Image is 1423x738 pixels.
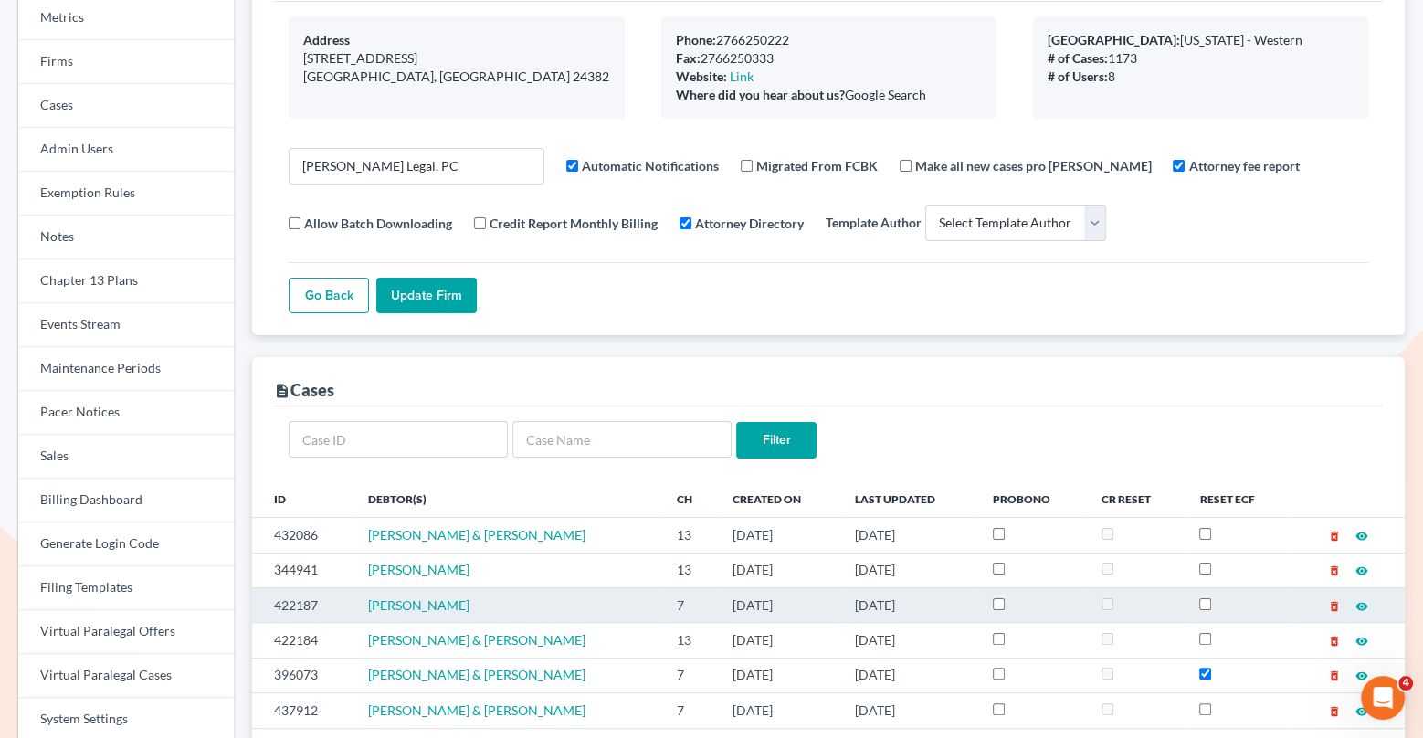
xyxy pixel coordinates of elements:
[676,87,845,102] b: Where did you hear about us?
[303,68,609,86] div: [GEOGRAPHIC_DATA], [GEOGRAPHIC_DATA] 24382
[840,587,977,622] td: [DATE]
[252,658,353,692] td: 396073
[252,480,353,517] th: ID
[662,553,718,587] td: 13
[840,518,977,553] td: [DATE]
[368,527,585,543] a: [PERSON_NAME] & [PERSON_NAME]
[676,49,982,68] div: 2766250333
[1328,600,1341,613] i: delete_forever
[1355,597,1368,613] a: visibility
[18,303,234,347] a: Events Stream
[1328,597,1341,613] a: delete_forever
[1328,705,1341,718] i: delete_forever
[1328,562,1341,577] a: delete_forever
[718,658,840,692] td: [DATE]
[304,214,452,233] label: Allow Batch Downloading
[1188,156,1299,175] label: Attorney fee report
[840,623,977,658] td: [DATE]
[1328,702,1341,718] a: delete_forever
[368,667,585,682] span: [PERSON_NAME] & [PERSON_NAME]
[274,383,290,399] i: description
[368,597,469,613] a: [PERSON_NAME]
[662,658,718,692] td: 7
[1355,669,1368,682] i: visibility
[1328,527,1341,543] a: delete_forever
[1328,632,1341,648] a: delete_forever
[1355,632,1368,648] a: visibility
[662,693,718,728] td: 7
[695,214,804,233] label: Attorney Directory
[756,156,878,175] label: Migrated From FCBK
[736,422,817,459] input: Filter
[1048,50,1108,66] b: # of Cases:
[490,214,658,233] label: Credit Report Monthly Billing
[1398,676,1413,691] span: 4
[1328,635,1341,648] i: delete_forever
[978,480,1087,517] th: ProBono
[18,259,234,303] a: Chapter 13 Plans
[662,480,718,517] th: Ch
[303,49,609,68] div: [STREET_ADDRESS]
[252,518,353,553] td: 432086
[840,693,977,728] td: [DATE]
[18,172,234,216] a: Exemption Rules
[676,32,716,47] b: Phone:
[1355,635,1368,648] i: visibility
[18,435,234,479] a: Sales
[1328,667,1341,682] a: delete_forever
[1361,676,1405,720] iframe: Intercom live chat
[274,379,334,401] div: Cases
[303,32,350,47] b: Address
[18,40,234,84] a: Firms
[18,84,234,128] a: Cases
[18,479,234,522] a: Billing Dashboard
[1328,530,1341,543] i: delete_forever
[18,566,234,610] a: Filing Templates
[1355,562,1368,577] a: visibility
[368,562,469,577] a: [PERSON_NAME]
[1048,32,1180,47] b: [GEOGRAPHIC_DATA]:
[840,553,977,587] td: [DATE]
[289,421,508,458] input: Case ID
[1355,667,1368,682] a: visibility
[662,587,718,622] td: 7
[676,50,701,66] b: Fax:
[376,278,477,314] input: Update Firm
[676,86,982,104] div: Google Search
[512,421,732,458] input: Case Name
[676,69,727,84] b: Website:
[368,702,585,718] a: [PERSON_NAME] & [PERSON_NAME]
[662,518,718,553] td: 13
[252,587,353,622] td: 422187
[676,31,982,49] div: 2766250222
[18,522,234,566] a: Generate Login Code
[826,213,922,232] label: Template Author
[1087,480,1186,517] th: CR Reset
[1355,564,1368,577] i: visibility
[730,69,754,84] a: Link
[1355,530,1368,543] i: visibility
[1355,527,1368,543] a: visibility
[353,480,662,517] th: Debtor(s)
[18,128,234,172] a: Admin Users
[840,658,977,692] td: [DATE]
[289,278,369,314] a: Go Back
[840,480,977,517] th: Last Updated
[718,553,840,587] td: [DATE]
[718,480,840,517] th: Created On
[18,391,234,435] a: Pacer Notices
[718,693,840,728] td: [DATE]
[1328,669,1341,682] i: delete_forever
[718,623,840,658] td: [DATE]
[718,518,840,553] td: [DATE]
[368,632,585,648] a: [PERSON_NAME] & [PERSON_NAME]
[718,587,840,622] td: [DATE]
[1328,564,1341,577] i: delete_forever
[1355,705,1368,718] i: visibility
[1048,68,1354,86] div: 8
[1185,480,1290,517] th: Reset ECF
